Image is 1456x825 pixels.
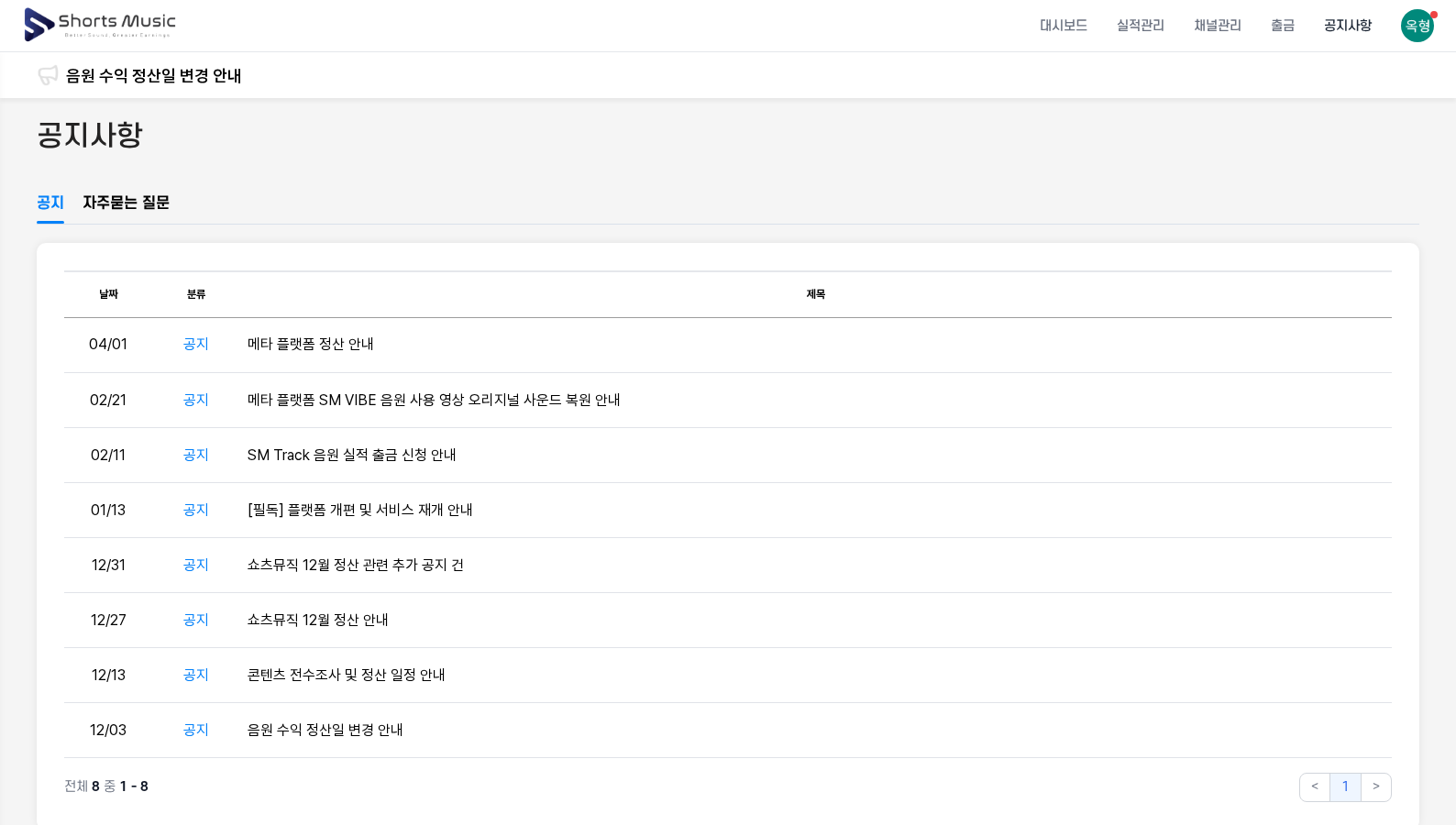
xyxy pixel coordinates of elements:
img: 사용자 이미지 [1401,9,1434,42]
img: 알림 아이콘 [37,64,59,86]
td: 콘텐츠 전수조사 및 정산 일정 안내 [240,648,1392,703]
th: 분류 [152,271,240,317]
td: 공지 [152,373,240,428]
nav: Table navigation [64,758,1392,802]
td: 04/01 [64,318,152,373]
span: 1 - 8 [119,778,149,797]
a: 채널관리 [1179,2,1256,50]
td: 02/21 [64,373,152,428]
a: 출금 [1256,2,1309,50]
a: 공지 [37,192,64,224]
span: 8 [92,778,100,797]
h2: 공지사항 [37,116,143,158]
td: 공지 [152,318,240,373]
td: 쇼츠뮤직 12월 정산 관련 추가 공지 건 [240,538,1392,593]
td: 공지 [152,593,240,648]
td: 공지 [152,428,240,483]
td: 공지 [152,483,240,538]
td: 공지 [152,648,240,703]
td: 12/03 [64,703,152,758]
td: [필독] 플랫폼 개편 및 서비스 재개 안내 [240,483,1392,538]
a: 공지사항 [1309,2,1386,50]
td: 12/13 [64,648,152,703]
td: 음원 수익 정산일 변경 안내 [240,703,1392,758]
th: 날짜 [64,271,152,317]
a: 대시보드 [1025,2,1102,50]
th: 제목 [240,271,1392,317]
a: 실적관리 [1102,2,1179,50]
td: SM Track 음원 실적 출금 신청 안내 [240,428,1392,483]
td: 02/11 [64,428,152,483]
td: 메타 플랫폼 SM VIBE 음원 사용 영상 오리지널 사운드 복원 안내 [240,373,1392,428]
td: 쇼츠뮤직 12월 정산 안내 [240,593,1392,648]
td: 공지 [152,538,240,593]
td: 공지 [152,703,240,758]
td: 12/27 [64,593,152,648]
td: 12/31 [64,538,152,593]
button: 1 [1329,773,1362,802]
a: 자주묻는 질문 [83,192,170,224]
a: 음원 수익 정산일 변경 안내 [66,63,242,88]
p: 전체 중 [64,778,149,797]
td: 01/13 [64,483,152,538]
button: > [1361,773,1392,802]
td: 메타 플랫폼 정산 안내 [240,318,1392,373]
button: < [1299,773,1330,802]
